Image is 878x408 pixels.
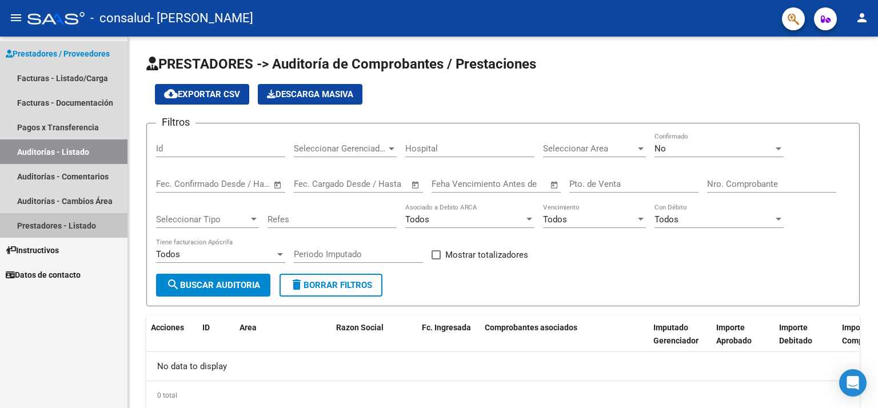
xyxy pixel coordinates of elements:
span: Importe Aprobado [716,323,752,345]
span: Area [240,323,257,332]
input: End date [341,179,397,189]
input: End date [203,179,259,189]
h3: Filtros [156,114,195,130]
span: No [654,143,666,154]
button: Borrar Filtros [280,274,382,297]
span: Todos [405,214,429,225]
span: Seleccionar Tipo [156,214,249,225]
span: Comprobantes asociados [485,323,577,332]
span: ID [202,323,210,332]
datatable-header-cell: Area [235,315,315,366]
input: Start date [156,179,193,189]
span: Borrar Filtros [290,280,372,290]
mat-icon: menu [9,11,23,25]
span: Acciones [151,323,184,332]
span: Importe Debitado [779,323,812,345]
input: Start date [294,179,331,189]
span: Razon Social [336,323,384,332]
datatable-header-cell: Razon Social [332,315,417,366]
span: Prestadores / Proveedores [6,47,110,60]
span: Seleccionar Area [543,143,636,154]
datatable-header-cell: Imputado Gerenciador [649,315,712,366]
mat-icon: person [855,11,869,25]
span: Buscar Auditoria [166,280,260,290]
datatable-header-cell: Importe Aprobado [712,315,775,366]
span: Seleccionar Gerenciador [294,143,386,154]
span: Imputado Gerenciador [653,323,699,345]
button: Open calendar [272,178,285,191]
span: Todos [156,249,180,259]
span: Exportar CSV [164,89,240,99]
datatable-header-cell: ID [198,315,235,366]
span: Fc. Ingresada [422,323,471,332]
span: Instructivos [6,244,59,257]
datatable-header-cell: Importe Debitado [775,315,837,366]
span: Descarga Masiva [267,89,353,99]
span: Datos de contacto [6,269,81,281]
datatable-header-cell: Acciones [146,315,198,366]
mat-icon: search [166,278,180,291]
button: Buscar Auditoria [156,274,270,297]
div: Open Intercom Messenger [839,369,867,397]
span: Mostrar totalizadores [445,248,528,262]
mat-icon: cloud_download [164,87,178,101]
span: PRESTADORES -> Auditoría de Comprobantes / Prestaciones [146,56,536,72]
div: No data to display [146,352,860,381]
span: Todos [654,214,679,225]
span: - [PERSON_NAME] [150,6,253,31]
button: Descarga Masiva [258,84,362,105]
button: Open calendar [548,178,561,191]
span: - consalud [90,6,150,31]
datatable-header-cell: Fc. Ingresada [417,315,480,366]
button: Exportar CSV [155,84,249,105]
button: Open calendar [409,178,422,191]
datatable-header-cell: Comprobantes asociados [480,315,649,366]
span: Todos [543,214,567,225]
mat-icon: delete [290,278,304,291]
app-download-masive: Descarga masiva de comprobantes (adjuntos) [258,84,362,105]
